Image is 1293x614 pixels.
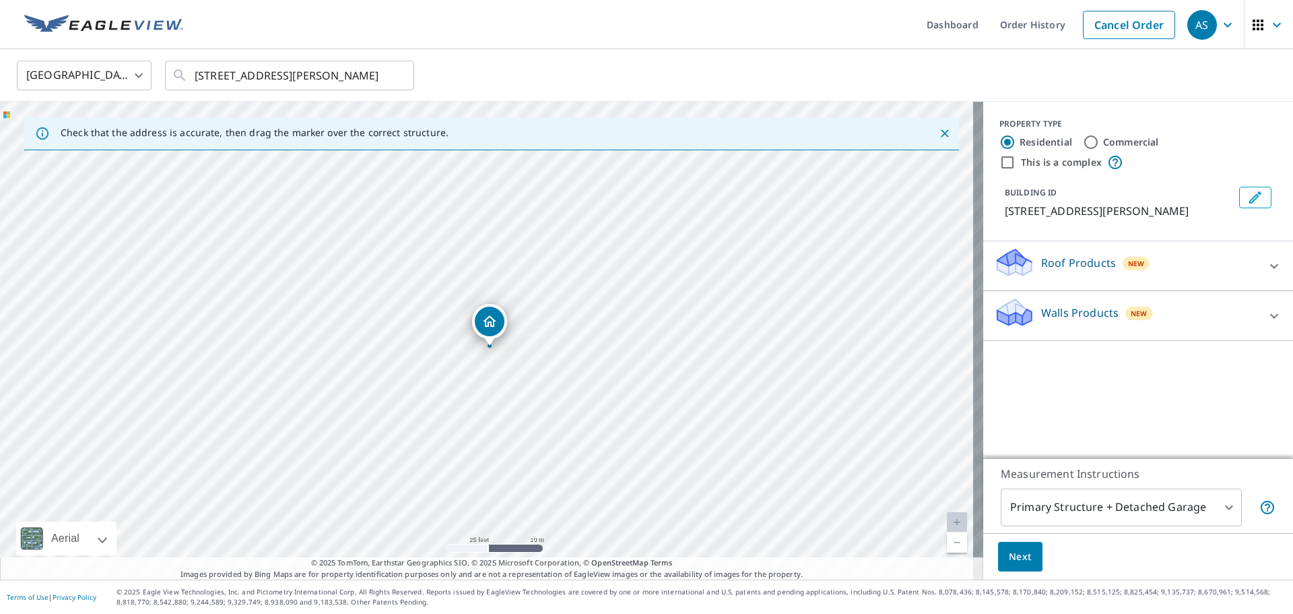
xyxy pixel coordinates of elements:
[472,304,507,346] div: Dropped pin, building 1, Residential property, 605 Gayle St North Myrtle Beach, SC 29582
[1131,308,1148,319] span: New
[53,592,96,602] a: Privacy Policy
[1021,156,1102,169] label: This is a complex
[7,592,48,602] a: Terms of Use
[1041,305,1119,321] p: Walls Products
[947,532,967,553] a: Current Level 20, Zoom Out
[311,557,673,569] span: © 2025 TomTom, Earthstar Geographics SIO, © 2025 Microsoft Corporation, ©
[1259,499,1275,516] span: Your report will include the primary structure and a detached garage if one exists.
[195,57,387,94] input: Search by address or latitude-longitude
[1103,135,1159,149] label: Commercial
[1041,255,1116,271] p: Roof Products
[16,522,117,555] div: Aerial
[1128,258,1145,269] span: New
[998,542,1042,572] button: Next
[994,247,1282,285] div: Roof ProductsNew
[1005,203,1234,219] p: [STREET_ADDRESS][PERSON_NAME]
[117,587,1286,607] p: © 2025 Eagle View Technologies, Inc. and Pictometry International Corp. All Rights Reserved. Repo...
[1001,466,1275,482] p: Measurement Instructions
[994,297,1282,335] div: Walls ProductsNew
[7,593,96,601] p: |
[936,125,954,142] button: Close
[1001,489,1242,526] div: Primary Structure + Detached Garage
[651,557,673,567] a: Terms
[1239,187,1271,208] button: Edit building 1
[47,522,84,555] div: Aerial
[947,512,967,532] a: Current Level 20, Zoom In Disabled
[1187,10,1217,40] div: AS
[1020,135,1072,149] label: Residential
[1083,11,1175,39] a: Cancel Order
[24,15,183,35] img: EV Logo
[17,57,152,94] div: [GEOGRAPHIC_DATA]
[1009,549,1032,565] span: Next
[61,127,449,139] p: Check that the address is accurate, then drag the marker over the correct structure.
[591,557,648,567] a: OpenStreetMap
[1005,187,1057,198] p: BUILDING ID
[999,118,1277,130] div: PROPERTY TYPE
